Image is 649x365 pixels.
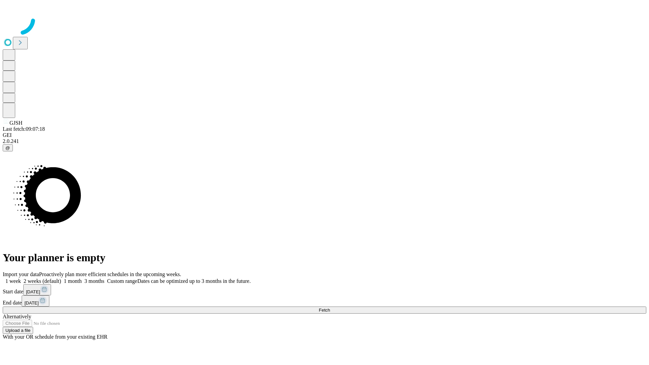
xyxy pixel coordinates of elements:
[22,295,49,307] button: [DATE]
[3,334,107,340] span: With your OR schedule from your existing EHR
[5,278,21,284] span: 1 week
[24,300,39,306] span: [DATE]
[9,120,22,126] span: GJSH
[3,132,646,138] div: GEI
[3,327,33,334] button: Upload a file
[3,126,45,132] span: Last fetch: 09:07:18
[23,284,51,295] button: [DATE]
[3,314,31,319] span: Alternatively
[3,251,646,264] h1: Your planner is empty
[107,278,137,284] span: Custom range
[3,295,646,307] div: End date
[3,144,13,151] button: @
[137,278,250,284] span: Dates can be optimized up to 3 months in the future.
[3,138,646,144] div: 2.0.241
[3,307,646,314] button: Fetch
[85,278,104,284] span: 3 months
[5,145,10,150] span: @
[26,289,40,294] span: [DATE]
[3,284,646,295] div: Start date
[39,271,181,277] span: Proactively plan more efficient schedules in the upcoming weeks.
[24,278,61,284] span: 2 weeks (default)
[319,308,330,313] span: Fetch
[3,271,39,277] span: Import your data
[64,278,82,284] span: 1 month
